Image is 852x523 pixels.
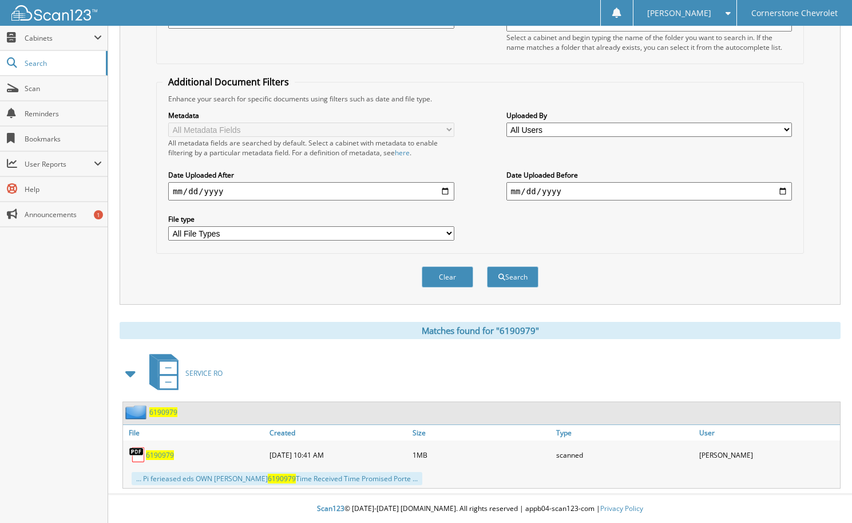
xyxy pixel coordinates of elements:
a: 6190979 [146,450,174,460]
label: Date Uploaded After [168,170,454,180]
input: start [168,182,454,200]
label: Uploaded By [506,111,792,120]
label: Metadata [168,111,454,120]
div: [PERSON_NAME] [696,443,840,466]
span: [PERSON_NAME] [647,10,711,17]
div: [DATE] 10:41 AM [267,443,410,466]
a: Size [410,425,553,441]
div: 1 [94,210,103,219]
div: © [DATE]-[DATE] [DOMAIN_NAME]. All rights reserved | appb04-scan123-com | [108,495,852,523]
span: Announcements [25,210,102,219]
button: Clear [422,266,473,288]
button: Search [487,266,538,288]
span: User Reports [25,159,94,169]
img: scan123-logo-white.svg [11,5,97,21]
a: SERVICE RO [142,351,223,396]
span: Cabinets [25,33,94,43]
a: Privacy Policy [600,504,643,513]
span: Help [25,184,102,194]
span: 6190979 [268,474,296,483]
div: Select a cabinet and begin typing the name of the folder you want to search in. If the name match... [506,33,792,52]
div: Matches found for "6190979" [120,322,841,339]
a: 6190979 [149,407,177,417]
legend: Additional Document Filters [163,76,295,88]
div: 1MB [410,443,553,466]
div: All metadata fields are searched by default. Select a cabinet with metadata to enable filtering b... [168,138,454,158]
div: ... Pi ferieased eds OWN [PERSON_NAME] Time Received Time Promised Porte ... [132,472,422,485]
div: scanned [553,443,697,466]
a: File [123,425,267,441]
label: File type [168,214,454,224]
span: Cornerstone Chevrolet [751,10,838,17]
label: Date Uploaded Before [506,170,792,180]
span: Bookmarks [25,134,102,144]
input: end [506,182,792,200]
span: Scan123 [317,504,344,513]
span: Search [25,58,100,68]
a: here [395,148,410,158]
span: Reminders [25,109,102,119]
a: Type [553,425,697,441]
a: Created [267,425,410,441]
img: folder2.png [125,405,149,419]
span: SERVICE RO [185,368,223,378]
div: Enhance your search for specific documents using filters such as date and file type. [163,94,798,104]
a: User [696,425,840,441]
span: Scan [25,84,102,93]
img: PDF.png [129,446,146,463]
